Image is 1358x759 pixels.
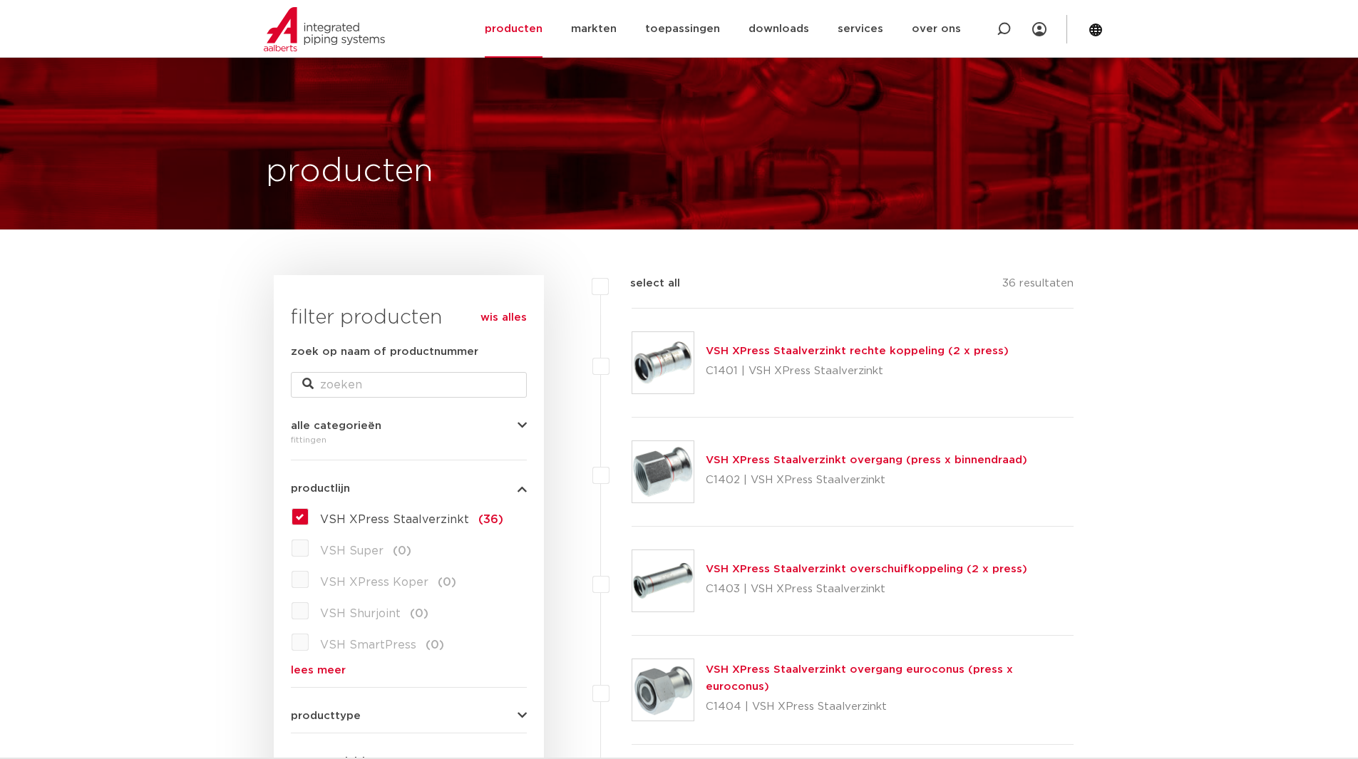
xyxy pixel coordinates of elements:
[706,564,1027,574] a: VSH XPress Staalverzinkt overschuifkoppeling (2 x press)
[291,711,527,721] button: producttype
[706,664,1013,692] a: VSH XPress Staalverzinkt overgang euroconus (press x euroconus)
[320,545,384,557] span: VSH Super
[632,659,694,721] img: Thumbnail for VSH XPress Staalverzinkt overgang euroconus (press x euroconus)
[438,577,456,588] span: (0)
[291,420,527,431] button: alle categorieën
[291,483,350,494] span: productlijn
[291,483,527,494] button: productlijn
[706,469,1027,492] p: C1402 | VSH XPress Staalverzinkt
[1002,275,1074,297] p: 36 resultaten
[320,577,428,588] span: VSH XPress Koper
[291,344,478,361] label: zoek op naam of productnummer
[320,639,416,651] span: VSH SmartPress
[320,514,469,525] span: VSH XPress Staalverzinkt
[632,550,694,611] img: Thumbnail for VSH XPress Staalverzinkt overschuifkoppeling (2 x press)
[291,304,527,332] h3: filter producten
[393,545,411,557] span: (0)
[632,332,694,393] img: Thumbnail for VSH XPress Staalverzinkt rechte koppeling (2 x press)
[291,431,527,448] div: fittingen
[609,275,680,292] label: select all
[291,711,361,721] span: producttype
[291,665,527,676] a: lees meer
[706,578,1027,601] p: C1403 | VSH XPress Staalverzinkt
[632,441,694,502] img: Thumbnail for VSH XPress Staalverzinkt overgang (press x binnendraad)
[291,420,381,431] span: alle categorieën
[478,514,503,525] span: (36)
[410,608,428,619] span: (0)
[291,372,527,398] input: zoeken
[426,639,444,651] span: (0)
[706,360,1009,383] p: C1401 | VSH XPress Staalverzinkt
[706,696,1074,718] p: C1404 | VSH XPress Staalverzinkt
[480,309,527,326] a: wis alles
[266,149,433,195] h1: producten
[706,346,1009,356] a: VSH XPress Staalverzinkt rechte koppeling (2 x press)
[706,455,1027,465] a: VSH XPress Staalverzinkt overgang (press x binnendraad)
[320,608,401,619] span: VSH Shurjoint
